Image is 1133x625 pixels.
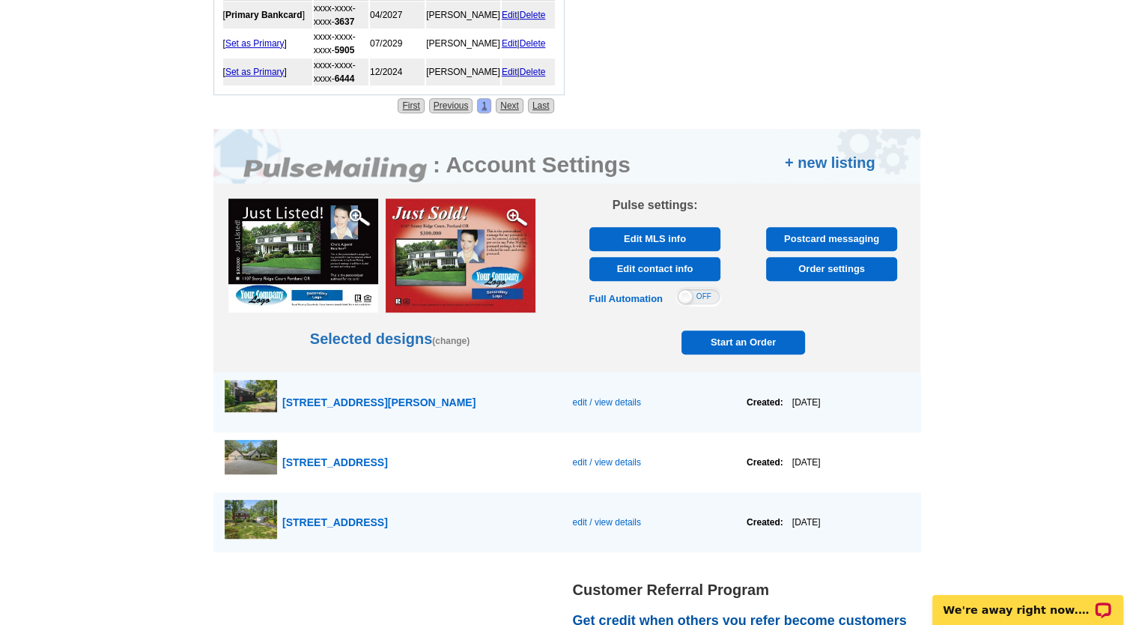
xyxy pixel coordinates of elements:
td: 12/2024 [370,58,425,85]
h3: Pulse settings: [582,199,729,212]
td: 07/2029 [370,30,425,57]
img: thumb-68e03a33c203f.jpg [225,440,277,475]
strong: 6444 [335,73,355,84]
a: Start an Order [681,330,805,354]
td: [PERSON_NAME] [426,1,500,28]
strong: Created: [747,457,783,468]
span: Start an Order [685,330,802,354]
span: Edit MLS info [594,227,716,251]
td: | [502,58,555,85]
td: [PERSON_NAME] [426,58,500,85]
a: Last [528,98,554,113]
span: [DATE] [783,517,821,528]
span: [DATE] [783,457,821,468]
a: [STREET_ADDRESS][PERSON_NAME] edit / view details Created:[DATE] [213,372,921,432]
iframe: LiveChat chat widget [923,578,1133,625]
span: Order settings [771,257,893,281]
a: + new listing [785,151,875,174]
a: Next [496,98,523,113]
div: Full Automation [589,292,663,307]
td: [ ] [223,30,312,57]
a: Delete [520,10,546,20]
td: [PERSON_NAME] [426,30,500,57]
strong: Created: [747,397,783,408]
a: 1 [477,98,491,113]
a: Set as Primary [225,38,285,49]
a: [STREET_ADDRESS] edit / view details Created:[DATE] [213,492,921,552]
b: Primary Bankcard [225,10,303,20]
span: edit / view details [572,517,640,528]
p: Selected designs [213,220,567,350]
a: [STREET_ADDRESS] edit / view details Created:[DATE] [213,432,921,492]
span: [STREET_ADDRESS] [282,516,388,528]
a: Edit contact info [589,257,720,281]
td: xxxx-xxxx-xxxx- [314,58,368,85]
h1: Customer Referral Program [573,582,932,598]
a: Order settings [766,257,897,281]
img: magnify-glass.png [505,206,528,229]
img: Pulse1_js_RF_sample.jpg [386,199,535,312]
img: Pulse4_RF_JL_sample.jpg [228,199,378,312]
a: Previous [429,98,473,113]
td: [ ] [223,1,312,28]
img: thumb-68eee74c8e187.jpg [225,380,277,413]
span: [STREET_ADDRESS][PERSON_NAME] [282,396,476,408]
td: xxxx-xxxx-xxxx- [314,30,368,57]
span: Postcard messaging [771,227,893,251]
a: Edit [502,67,517,77]
a: Set as Primary [225,67,285,77]
a: Delete [520,38,546,49]
a: Delete [520,67,546,77]
td: | [502,30,555,57]
a: Postcard messaging [766,227,897,251]
td: xxxx-xxxx-xxxx- [314,1,368,28]
strong: 3637 [335,16,355,27]
a: Edit [502,10,517,20]
a: (change) [432,336,470,346]
td: [ ] [223,58,312,85]
span: edit / view details [572,457,640,468]
td: | [502,1,555,28]
a: Edit MLS info [589,227,720,251]
a: Edit [502,38,517,49]
span: Edit contact info [594,257,716,281]
span: [DATE] [783,397,821,408]
span: [STREET_ADDRESS] [282,456,388,468]
a: First [398,98,424,113]
img: magnify-glass.png [348,206,371,229]
img: logo.png [243,157,431,184]
strong: 5905 [335,45,355,55]
strong: Created: [747,517,783,528]
h2: : Account Settings [433,151,631,178]
td: 04/2027 [370,1,425,28]
img: thumb-68dd8275b3142.jpg [225,500,277,539]
span: edit / view details [572,397,640,408]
